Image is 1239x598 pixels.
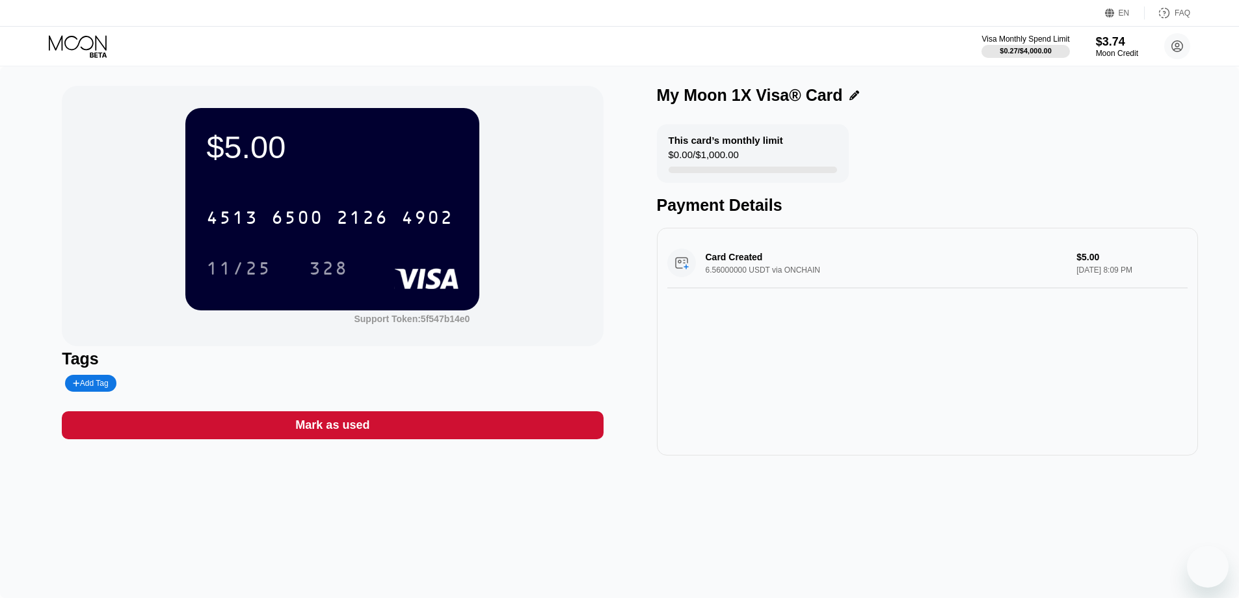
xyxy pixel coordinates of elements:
div: My Moon 1X Visa® Card [657,86,843,105]
div: This card’s monthly limit [669,135,783,146]
div: Mark as used [62,411,603,439]
div: Moon Credit [1096,49,1138,58]
iframe: Кнопка запуска окна обмена сообщениями [1187,546,1229,588]
div: $3.74 [1096,35,1138,49]
div: 4513 [206,209,258,230]
div: $3.74Moon Credit [1096,35,1138,58]
div: EN [1105,7,1145,20]
div: 11/25 [196,252,281,284]
div: Visa Monthly Spend Limit [981,34,1069,44]
div: 328 [299,252,358,284]
div: FAQ [1175,8,1190,18]
div: 11/25 [206,260,271,280]
div: $0.27 / $4,000.00 [1000,47,1052,55]
div: Add Tag [65,375,116,392]
div: EN [1119,8,1130,18]
div: 6500 [271,209,323,230]
div: Support Token: 5f547b14e0 [354,314,470,324]
div: Mark as used [295,418,369,433]
div: 2126 [336,209,388,230]
div: 4902 [401,209,453,230]
div: Visa Monthly Spend Limit$0.27/$4,000.00 [981,34,1069,58]
div: 328 [309,260,348,280]
div: $5.00 [206,129,459,165]
div: Support Token:5f547b14e0 [354,314,470,324]
div: Tags [62,349,603,368]
div: 4513650021264902 [198,201,461,234]
div: FAQ [1145,7,1190,20]
div: Payment Details [657,196,1198,215]
div: $0.00 / $1,000.00 [669,149,739,167]
div: Add Tag [73,379,108,388]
